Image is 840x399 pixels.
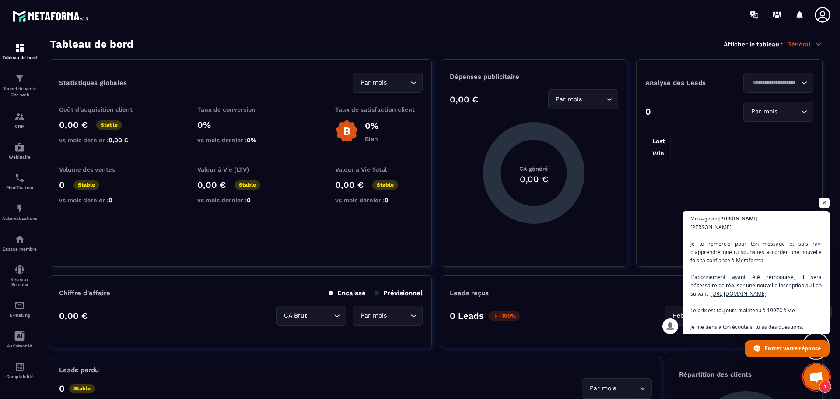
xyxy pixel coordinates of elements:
[618,384,637,393] input: Search for option
[2,67,37,105] a: formationformationTunnel de vente Site web
[335,166,423,173] p: Valeur à Vie Total
[108,137,128,144] span: 0,00 €
[2,36,37,67] a: formationformationTableau de bord
[335,197,423,204] p: vs mois dernier :
[665,306,739,326] div: Search for option
[2,324,37,355] a: Assistant IA
[803,364,829,390] div: Ouvrir le chat
[14,142,25,152] img: automations
[690,223,822,356] span: [PERSON_NAME], Je te remercie pour ton message et suis ravi d'apprendre que tu souhaites accorder...
[2,124,37,129] p: CRM
[718,216,758,221] span: [PERSON_NAME]
[197,137,285,144] p: vs mois dernier :
[2,185,37,190] p: Planificateur
[2,197,37,227] a: automationsautomationsAutomatisations
[388,311,408,321] input: Search for option
[335,106,423,113] p: Taux de satisfaction client
[588,384,618,393] span: Par mois
[234,180,260,190] p: Stable
[584,95,604,104] input: Search for option
[450,311,484,321] p: 0 Leads
[353,306,423,326] div: Search for option
[2,293,37,324] a: emailemailE-mailing
[2,343,37,348] p: Assistant IA
[582,378,652,399] div: Search for option
[59,166,147,173] p: Volume des ventes
[197,197,285,204] p: vs mois dernier :
[690,216,717,221] span: Message de
[59,311,87,321] p: 0,00 €
[2,105,37,135] a: formationformationCRM
[2,227,37,258] a: automationsautomationsEspace membre
[59,137,147,144] p: vs mois dernier :
[450,73,618,81] p: Dépenses publicitaire
[14,265,25,275] img: social-network
[645,79,729,87] p: Analyse des Leads
[14,111,25,122] img: formation
[59,79,127,87] p: Statistiques globales
[14,361,25,372] img: accountant
[59,383,65,394] p: 0
[14,173,25,183] img: scheduler
[2,155,37,159] p: Webinaire
[108,197,112,204] span: 0
[197,166,285,173] p: Valeur à Vie (LTV)
[59,106,147,113] p: Coût d'acquisition client
[388,78,408,88] input: Search for option
[2,166,37,197] a: schedulerschedulerPlanificateur
[358,78,388,88] span: Par mois
[372,180,398,190] p: Stable
[749,78,799,88] input: Search for option
[679,371,813,378] p: Répartition des clients
[14,73,25,84] img: formation
[358,311,388,321] span: Par mois
[14,203,25,214] img: automations
[2,86,37,98] p: Tunnel de vente Site web
[59,197,147,204] p: vs mois dernier :
[309,311,332,321] input: Search for option
[365,135,378,142] p: Bien
[365,120,378,131] p: 0%
[247,137,256,144] span: 0%
[2,55,37,60] p: Tableau de bord
[652,138,665,145] tspan: Lost
[59,180,65,190] p: 0
[2,258,37,293] a: social-networksocial-networkRéseaux Sociaux
[2,277,37,287] p: Réseaux Sociaux
[2,216,37,221] p: Automatisations
[819,381,831,393] span: 1
[554,95,584,104] span: Par mois
[96,120,122,130] p: Stable
[247,197,251,204] span: 0
[724,41,783,48] p: Afficher le tableau :
[374,289,423,297] p: Prévisionnel
[335,180,364,190] p: 0,00 €
[12,8,91,24] img: logo
[743,73,813,93] div: Search for option
[645,106,651,117] p: 0
[276,306,346,326] div: Search for option
[197,180,226,190] p: 0,00 €
[2,313,37,318] p: E-mailing
[749,107,779,117] span: Par mois
[450,289,489,297] p: Leads reçus
[73,180,99,190] p: Stable
[14,300,25,311] img: email
[353,73,423,93] div: Search for option
[548,89,618,109] div: Search for option
[450,94,478,105] p: 0,00 €
[670,311,718,321] span: Hebdomadaire
[335,120,358,143] img: b-badge-o.b3b20ee6.svg
[385,197,388,204] span: 0
[282,311,309,321] span: CA Brut
[50,38,133,50] h3: Tableau de bord
[488,311,520,321] p: -100%
[59,366,99,374] p: Leads perdu
[329,289,366,297] p: Encaissé
[743,102,813,122] div: Search for option
[2,135,37,166] a: automationsautomationsWebinaire
[197,106,285,113] p: Taux de conversion
[59,289,110,297] p: Chiffre d’affaire
[2,374,37,379] p: Comptabilité
[197,120,285,130] p: 0%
